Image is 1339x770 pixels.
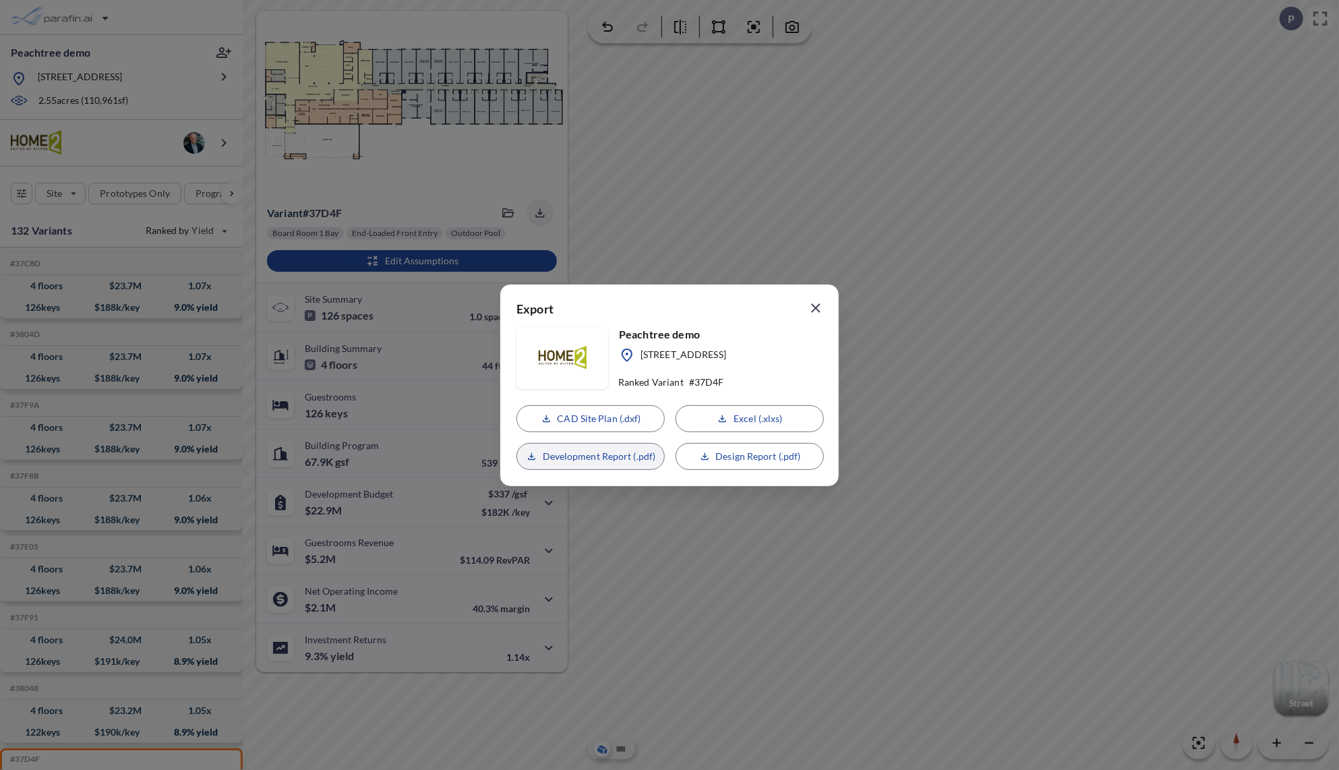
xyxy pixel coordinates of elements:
p: Design Report (.pdf) [716,450,801,463]
p: Excel (.xlxs) [734,412,782,425]
p: CAD Site Plan (.dxf) [558,412,641,425]
p: # 37D4F [689,376,724,388]
button: Design Report (.pdf) [676,443,824,470]
img: floorplanBranLogoPlug [539,346,587,369]
button: Development Report (.pdf) [516,443,665,470]
button: Excel (.xlxs) [676,405,824,432]
p: Ranked Variant [618,376,684,388]
p: Export [516,301,554,322]
p: Development Report (.pdf) [543,450,656,463]
p: [STREET_ADDRESS] [641,348,726,363]
button: CAD Site Plan (.dxf) [516,405,665,432]
p: Peachtree demo [619,327,726,342]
